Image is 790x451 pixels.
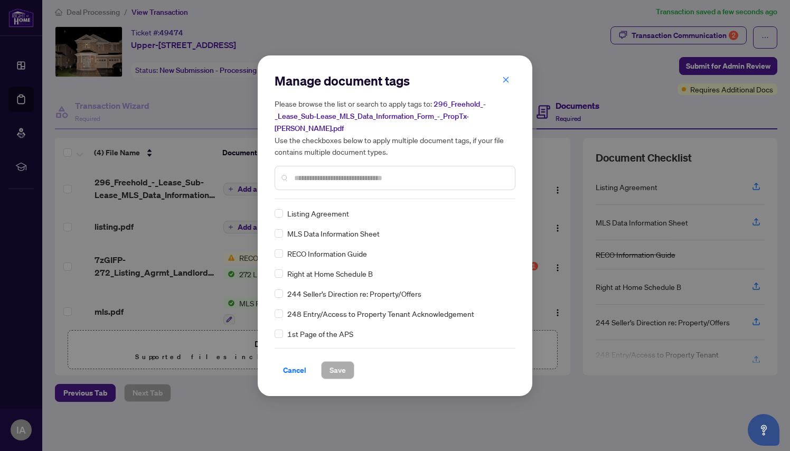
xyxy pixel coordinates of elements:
[287,208,349,219] span: Listing Agreement
[287,268,373,279] span: Right at Home Schedule B
[275,361,315,379] button: Cancel
[283,362,306,379] span: Cancel
[287,308,474,320] span: 248 Entry/Access to Property Tenant Acknowledgement
[321,361,354,379] button: Save
[287,288,421,299] span: 244 Seller’s Direction re: Property/Offers
[275,72,515,89] h2: Manage document tags
[287,228,380,239] span: MLS Data Information Sheet
[287,248,367,259] span: RECO Information Guide
[275,98,515,157] h5: Please browse the list or search to apply tags to: Use the checkboxes below to apply multiple doc...
[502,76,510,83] span: close
[748,414,779,446] button: Open asap
[287,328,353,340] span: 1st Page of the APS
[275,99,486,133] span: 296_Freehold_-_Lease_Sub-Lease_MLS_Data_Information_Form_-_PropTx-[PERSON_NAME].pdf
